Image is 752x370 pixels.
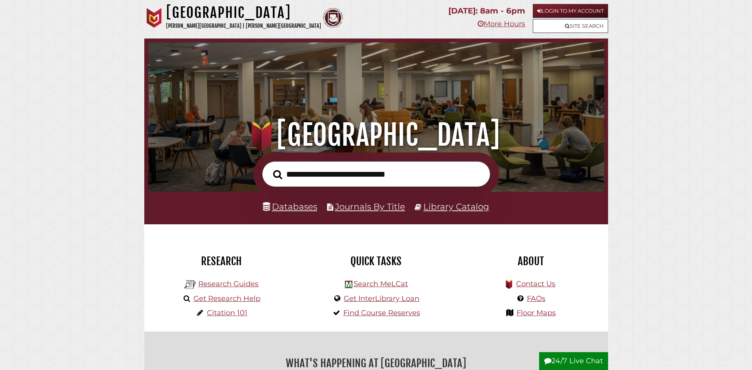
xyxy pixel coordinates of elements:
a: Journals By Title [335,201,405,212]
button: Search [269,168,286,182]
h1: [GEOGRAPHIC_DATA] [159,118,593,152]
h2: Research [150,254,293,268]
img: Calvin University [144,8,164,28]
a: Site Search [533,19,608,33]
a: Contact Us [516,279,555,288]
a: Get InterLibrary Loan [344,294,419,303]
a: Citation 101 [207,308,247,317]
a: Floor Maps [517,308,556,317]
h2: About [459,254,602,268]
p: [PERSON_NAME][GEOGRAPHIC_DATA] | [PERSON_NAME][GEOGRAPHIC_DATA] [166,21,321,31]
img: Hekman Library Logo [184,279,196,291]
a: Databases [263,201,317,212]
a: More Hours [478,19,525,28]
a: Get Research Help [193,294,260,303]
p: [DATE]: 8am - 6pm [448,4,525,18]
a: Search MeLCat [354,279,408,288]
a: FAQs [527,294,545,303]
h2: Quick Tasks [305,254,448,268]
a: Research Guides [198,279,258,288]
a: Find Course Reserves [343,308,420,317]
img: Hekman Library Logo [345,281,352,288]
a: Login to My Account [533,4,608,18]
a: Library Catalog [423,201,489,212]
i: Search [273,170,282,179]
h1: [GEOGRAPHIC_DATA] [166,4,321,21]
img: Calvin Theological Seminary [323,8,343,28]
